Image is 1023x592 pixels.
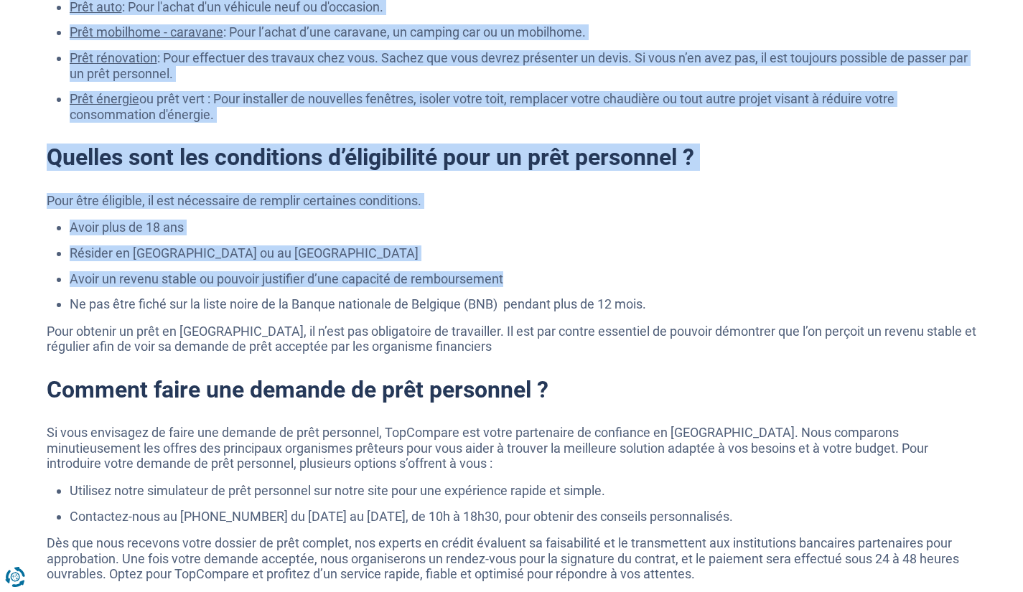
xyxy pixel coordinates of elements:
p: Pour être éligible, il est nécessaire de remplir certaines conditions. [47,193,977,209]
a: Prêt mobilhome - caravane [70,24,223,39]
p: Dès que nous recevons votre dossier de prêt complet, nos experts en crédit évaluent sa faisabilit... [47,535,977,582]
li: Ne pas être fiché sur la liste noire de la Banque nationale de Belgique (BNB) pendant plus de 12 ... [70,296,977,312]
li: : Pour l’achat d’une caravane, un camping car ou un mobilhome. [70,24,977,40]
p: Si vous envisagez de faire une demande de prêt personnel, TopCompare est votre partenaire de conf... [47,425,977,471]
a: Prêt énergie [70,91,139,106]
li: Résider en [GEOGRAPHIC_DATA] ou au [GEOGRAPHIC_DATA] [70,245,977,261]
h2: Comment faire une demande de prêt personnel ? [47,376,977,403]
li: Avoir un revenu stable ou pouvoir justifier d’une capacité de remboursement [70,271,977,287]
li: Utilisez notre simulateur de prêt personnel sur notre site pour une expérience rapide et simple. [70,483,977,499]
li: : Pour effectuer des travaux chez vous. Sachez que vous devrez présenter un devis. Si vous n’en a... [70,50,977,81]
h2: Quelles sont les conditions d’éligibilité pour un prêt personnel ? [47,144,977,171]
li: Contactez-nous au [PHONE_NUMBER] du [DATE] au [DATE], de 10h à 18h30, pour obtenir des conseils p... [70,509,977,525]
li: Avoir plus de 18 ans [70,220,977,235]
li: ou prêt vert : Pour installer de nouvelles fenêtres, isoler votre toit, remplacer votre chaudière... [70,91,977,122]
a: Prêt rénovation [70,50,157,65]
p: Pour obtenir un prêt en [GEOGRAPHIC_DATA], il n’est pas obligatoire de travailler. Il est par con... [47,324,977,354]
